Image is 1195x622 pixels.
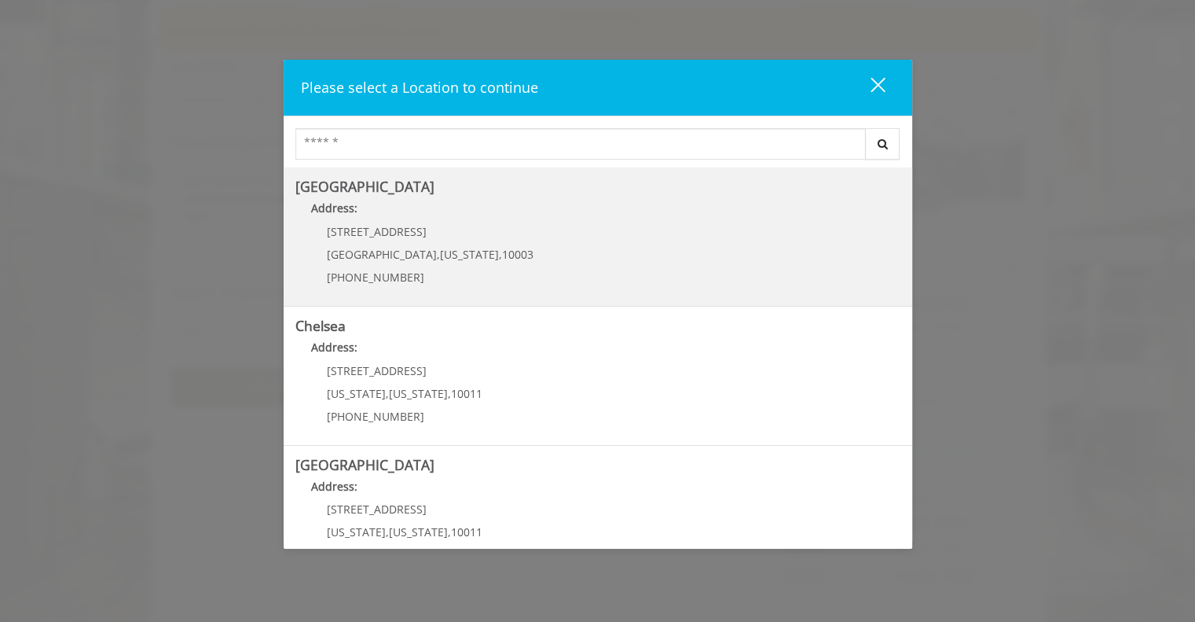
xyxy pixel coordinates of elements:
[327,386,386,401] span: [US_STATE]
[327,363,427,378] span: [STREET_ADDRESS]
[440,247,499,262] span: [US_STATE]
[327,270,424,285] span: [PHONE_NUMBER]
[295,128,900,167] div: Center Select
[841,72,895,104] button: close dialog
[389,386,448,401] span: [US_STATE]
[448,524,451,539] span: ,
[386,524,389,539] span: ,
[295,455,434,474] b: [GEOGRAPHIC_DATA]
[502,247,533,262] span: 10003
[451,524,482,539] span: 10011
[327,409,424,424] span: [PHONE_NUMBER]
[295,128,866,160] input: Search Center
[386,386,389,401] span: ,
[437,247,440,262] span: ,
[451,386,482,401] span: 10011
[327,502,427,517] span: [STREET_ADDRESS]
[499,247,502,262] span: ,
[448,386,451,401] span: ,
[295,316,346,335] b: Chelsea
[311,479,357,494] b: Address:
[311,201,357,215] b: Address:
[852,76,884,100] div: close dialog
[327,247,437,262] span: [GEOGRAPHIC_DATA]
[327,224,427,239] span: [STREET_ADDRESS]
[874,138,892,149] i: Search button
[311,340,357,355] b: Address:
[295,177,434,196] b: [GEOGRAPHIC_DATA]
[389,524,448,539] span: [US_STATE]
[301,78,538,97] span: Please select a Location to continue
[327,524,386,539] span: [US_STATE]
